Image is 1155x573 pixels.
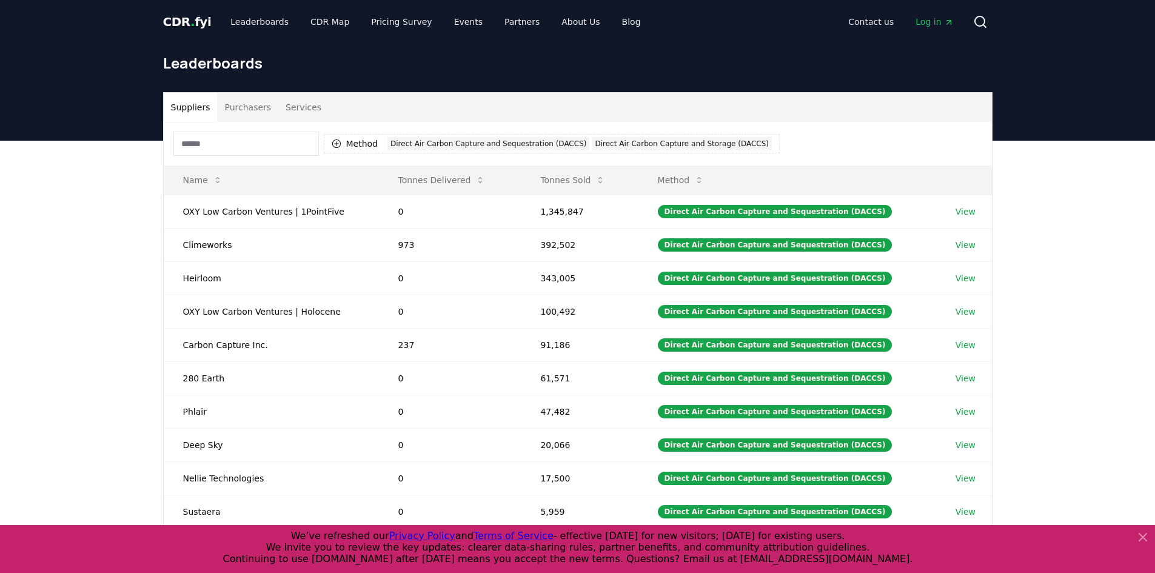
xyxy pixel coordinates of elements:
td: Heirloom [164,261,379,295]
td: 0 [379,495,521,528]
button: Tonnes Delivered [389,168,495,192]
a: View [956,406,976,418]
div: Direct Air Carbon Capture and Sequestration (DACCS) [658,238,892,252]
a: Contact us [839,11,903,33]
a: View [956,306,976,318]
a: Log in [906,11,963,33]
div: Direct Air Carbon Capture and Sequestration (DACCS) [658,338,892,352]
a: CDR.fyi [163,13,212,30]
div: Direct Air Carbon Capture and Sequestration (DACCS) [658,438,892,452]
div: Direct Air Carbon Capture and Sequestration (DACCS) [387,137,589,150]
a: Partners [495,11,549,33]
a: About Us [552,11,609,33]
a: View [956,206,976,218]
td: 47,482 [521,395,638,428]
td: 100,492 [521,295,638,328]
div: Direct Air Carbon Capture and Sequestration (DACCS) [658,305,892,318]
div: Direct Air Carbon Capture and Sequestration (DACCS) [658,272,892,285]
button: MethodDirect Air Carbon Capture and Sequestration (DACCS)Direct Air Carbon Capture and Storage (D... [324,134,780,153]
td: 343,005 [521,261,638,295]
td: Phlair [164,395,379,428]
a: CDR Map [301,11,359,33]
div: Direct Air Carbon Capture and Sequestration (DACCS) [658,405,892,418]
button: Purchasers [217,93,278,122]
td: 0 [379,295,521,328]
td: Carbon Capture Inc. [164,328,379,361]
td: 1,345,847 [521,195,638,228]
h1: Leaderboards [163,53,993,73]
a: View [956,239,976,251]
button: Tonnes Sold [531,168,615,192]
a: View [956,472,976,484]
a: View [956,439,976,451]
td: 17,500 [521,461,638,495]
button: Name [173,168,232,192]
span: . [190,15,195,29]
td: 91,186 [521,328,638,361]
span: Log in [916,16,953,28]
td: 20,066 [521,428,638,461]
button: Suppliers [164,93,218,122]
div: Direct Air Carbon Capture and Sequestration (DACCS) [658,505,892,518]
button: Method [648,168,714,192]
a: Events [444,11,492,33]
a: Pricing Survey [361,11,441,33]
td: OXY Low Carbon Ventures | 1PointFive [164,195,379,228]
td: 0 [379,261,521,295]
a: View [956,506,976,518]
td: 973 [379,228,521,261]
td: Deep Sky [164,428,379,461]
div: Direct Air Carbon Capture and Sequestration (DACCS) [658,205,892,218]
td: Climeworks [164,228,379,261]
nav: Main [221,11,650,33]
a: View [956,339,976,351]
td: 5,959 [521,495,638,528]
span: CDR fyi [163,15,212,29]
td: 0 [379,461,521,495]
td: 237 [379,328,521,361]
a: View [956,372,976,384]
a: Blog [612,11,651,33]
a: View [956,272,976,284]
td: Nellie Technologies [164,461,379,495]
td: Sustaera [164,495,379,528]
td: 0 [379,395,521,428]
td: 61,571 [521,361,638,395]
td: 392,502 [521,228,638,261]
td: 0 [379,428,521,461]
td: OXY Low Carbon Ventures | Holocene [164,295,379,328]
button: Services [278,93,329,122]
div: Direct Air Carbon Capture and Storage (DACCS) [592,137,772,150]
td: 280 Earth [164,361,379,395]
td: 0 [379,361,521,395]
a: Leaderboards [221,11,298,33]
td: 0 [379,195,521,228]
nav: Main [839,11,963,33]
div: Direct Air Carbon Capture and Sequestration (DACCS) [658,472,892,485]
div: Direct Air Carbon Capture and Sequestration (DACCS) [658,372,892,385]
